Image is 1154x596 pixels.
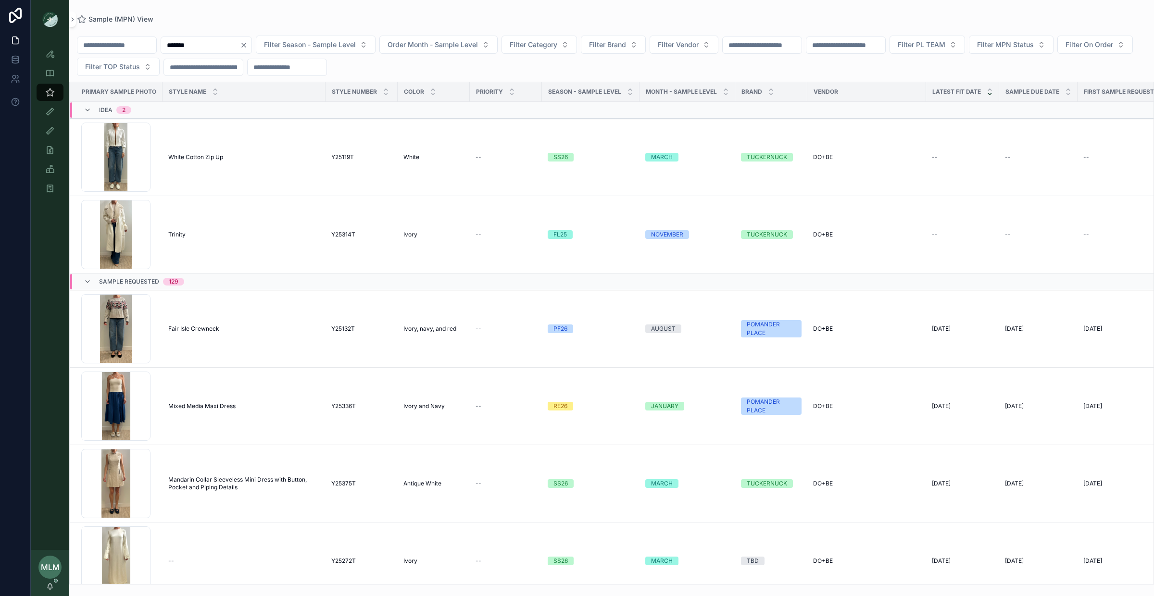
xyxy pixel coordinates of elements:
a: Fair Isle Crewneck [168,325,320,333]
a: TUCKERNUCK [741,479,802,488]
span: Filter On Order [1066,40,1113,50]
span: Filter MPN Status [977,40,1034,50]
div: JANUARY [651,402,678,410]
div: MARCH [651,153,673,161]
span: Filter Vendor [658,40,699,50]
span: [DATE] [932,325,951,333]
span: Order Month - Sample Level [388,40,478,50]
span: Idea [99,106,113,114]
span: Ivory, navy, and red [403,325,456,333]
a: NOVEMBER [645,230,729,239]
a: [DATE] [1005,480,1072,487]
span: MONTH - SAMPLE LEVEL [646,88,717,96]
span: PRIMARY SAMPLE PHOTO [82,88,156,96]
a: -- [476,231,536,238]
div: MARCH [651,557,673,565]
div: RE26 [553,402,567,410]
a: MARCH [645,153,729,161]
span: Y25272T [331,557,356,565]
span: Latest Fit Date [932,88,981,96]
a: Ivory and Navy [403,402,464,410]
div: PF26 [553,324,567,333]
div: SS26 [553,479,568,488]
a: Mandarin Collar Sleeveless Mini Dress with Button, Pocket and Piping Details [168,476,320,491]
span: Color [404,88,424,96]
span: DO+BE [813,325,833,333]
a: Ivory [403,557,464,565]
span: [DATE] [932,557,951,565]
a: Sample (MPN) View [77,14,153,24]
span: Season - Sample Level [548,88,621,96]
a: White Cotton Zip Up [168,153,320,161]
span: Filter Category [510,40,557,50]
span: Style Number [332,88,377,96]
button: Select Button [379,36,498,54]
span: -- [1005,231,1011,238]
button: Select Button [969,36,1054,54]
a: Y25132T [331,325,392,333]
button: Select Button [256,36,376,54]
a: -- [168,557,320,565]
span: -- [476,153,481,161]
span: DO+BE [813,231,833,238]
span: DO+BE [813,402,833,410]
div: POMANDER PLACE [747,397,796,415]
button: Clear [240,41,251,49]
button: Select Button [581,36,646,54]
a: Y25336T [331,402,392,410]
a: -- [932,153,993,161]
span: Ivory and Navy [403,402,445,410]
span: [DATE] [1005,480,1024,487]
span: [DATE] [1083,402,1102,410]
span: -- [1005,153,1011,161]
span: DO+BE [813,557,833,565]
button: Select Button [77,58,160,76]
a: PF26 [548,324,634,333]
span: Trinity [168,231,186,238]
span: Antique White [403,480,441,487]
div: TUCKERNUCK [747,153,787,161]
a: MARCH [645,479,729,488]
a: Antique White [403,480,464,487]
div: SS26 [553,557,568,565]
span: [DATE] [1083,480,1102,487]
div: AUGUST [651,324,676,333]
span: White Cotton Zip Up [168,153,223,161]
span: Fair Isle Crewneck [168,325,219,333]
a: Trinity [168,231,320,238]
div: POMANDER PLACE [747,320,796,337]
a: Mixed Media Maxi Dress [168,402,320,410]
span: PRIORITY [476,88,503,96]
a: -- [476,480,536,487]
span: Sample Due Date [1005,88,1059,96]
span: [DATE] [1083,325,1102,333]
a: DO+BE [813,557,920,565]
span: -- [1083,153,1089,161]
img: App logo [42,12,58,27]
a: FL25 [548,230,634,239]
span: -- [476,325,481,333]
button: Select Button [502,36,577,54]
a: -- [476,153,536,161]
a: Y25272T [331,557,392,565]
span: -- [476,557,481,565]
span: Y25336T [331,402,356,410]
span: [DATE] [1005,402,1024,410]
span: Y25132T [331,325,355,333]
span: -- [1083,231,1089,238]
a: POMANDER PLACE [741,397,802,415]
a: [DATE] [1005,402,1072,410]
span: Mixed Media Maxi Dress [168,402,236,410]
span: -- [932,153,938,161]
a: -- [476,557,536,565]
a: DO+BE [813,231,920,238]
a: White [403,153,464,161]
a: JANUARY [645,402,729,410]
a: SS26 [548,479,634,488]
a: [DATE] [932,402,993,410]
a: Ivory, navy, and red [403,325,464,333]
span: Sample Requested [99,278,159,286]
a: DO+BE [813,402,920,410]
span: Filter Season - Sample Level [264,40,356,50]
a: -- [932,231,993,238]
